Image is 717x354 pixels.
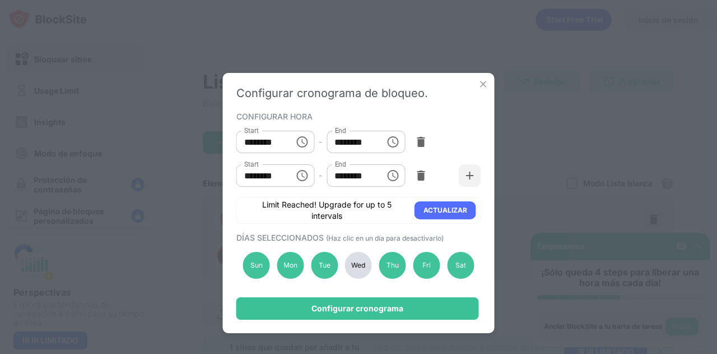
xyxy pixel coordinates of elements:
[311,304,403,313] div: Configurar cronograma
[243,252,270,279] div: Sun
[244,126,259,135] label: Start
[236,233,478,242] div: DÍAS SELECCIONADOS
[236,86,481,100] div: Configurar cronograma de bloqueo.
[236,112,478,121] div: CONFIGURAR HORA
[277,252,304,279] div: Mon
[345,252,372,279] div: Wed
[379,252,406,279] div: Thu
[291,164,313,187] button: Choose time, selected time is 10:00 PM
[423,205,467,216] div: ACTUALIZAR
[311,252,338,279] div: Tue
[319,169,322,182] div: -
[381,164,404,187] button: Choose time, selected time is 11:55 PM
[326,234,444,242] span: (Haz clic en un día para desactivarlo)
[319,136,322,148] div: -
[334,126,346,135] label: End
[334,159,346,169] label: End
[381,131,404,153] button: Choose time, selected time is 7:00 PM
[413,252,440,279] div: Fri
[244,159,259,169] label: Start
[246,199,408,222] div: Limit Reached! Upgrade for up to 5 intervals
[447,252,474,279] div: Sat
[291,131,313,153] button: Choose time, selected time is 12:00 AM
[478,79,489,90] img: x-button.svg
